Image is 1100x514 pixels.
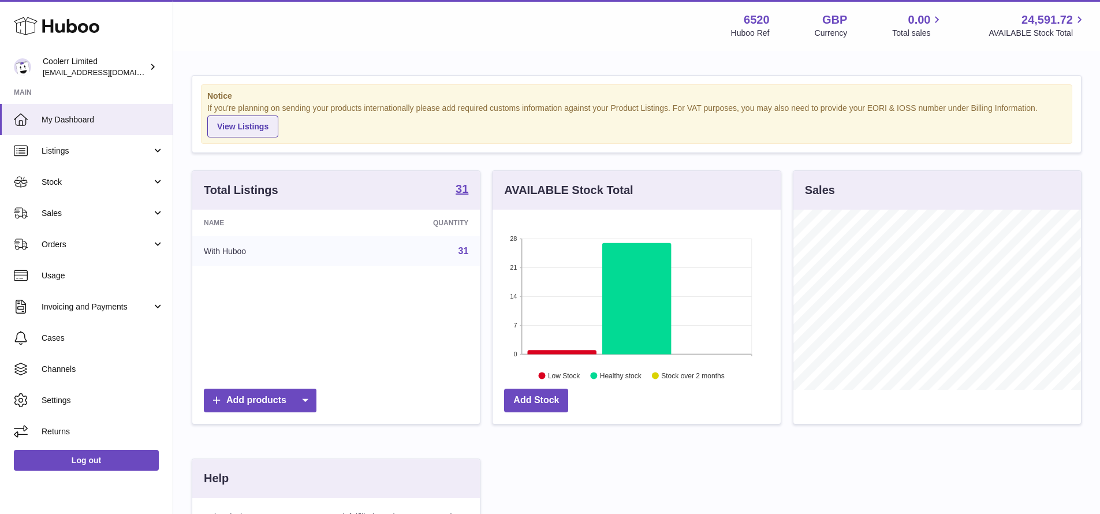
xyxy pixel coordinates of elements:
text: Low Stock [548,371,580,379]
span: 24,591.72 [1021,12,1073,28]
text: Stock over 2 months [662,371,725,379]
a: 31 [456,183,468,197]
span: My Dashboard [42,114,164,125]
h3: Sales [805,182,835,198]
h3: Help [204,471,229,486]
img: alasdair.heath@coolerr.co [14,58,31,76]
span: Sales [42,208,152,219]
div: Currency [815,28,848,39]
span: Cases [42,333,164,344]
span: [EMAIL_ADDRESS][DOMAIN_NAME] [43,68,170,77]
strong: GBP [822,12,847,28]
span: Orders [42,239,152,250]
a: 24,591.72 AVAILABLE Stock Total [989,12,1086,39]
a: Add products [204,389,316,412]
span: 0.00 [908,12,931,28]
div: If you're planning on sending your products internationally please add required customs informati... [207,103,1066,137]
text: 0 [514,351,517,357]
div: Huboo Ref [731,28,770,39]
span: Usage [42,270,164,281]
div: Coolerr Limited [43,56,147,78]
span: Stock [42,177,152,188]
span: Invoicing and Payments [42,301,152,312]
text: 28 [510,235,517,242]
span: Total sales [892,28,944,39]
text: 7 [514,322,517,329]
text: Healthy stock [600,371,642,379]
h3: Total Listings [204,182,278,198]
a: 0.00 Total sales [892,12,944,39]
a: 31 [458,246,469,256]
span: Listings [42,146,152,157]
th: Quantity [344,210,480,236]
text: 14 [510,293,517,300]
td: With Huboo [192,236,344,266]
span: Settings [42,395,164,406]
span: AVAILABLE Stock Total [989,28,1086,39]
span: Channels [42,364,164,375]
th: Name [192,210,344,236]
strong: 31 [456,183,468,195]
a: Add Stock [504,389,568,412]
h3: AVAILABLE Stock Total [504,182,633,198]
a: View Listings [207,116,278,137]
text: 21 [510,264,517,271]
a: Log out [14,450,159,471]
span: Returns [42,426,164,437]
strong: 6520 [744,12,770,28]
strong: Notice [207,91,1066,102]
